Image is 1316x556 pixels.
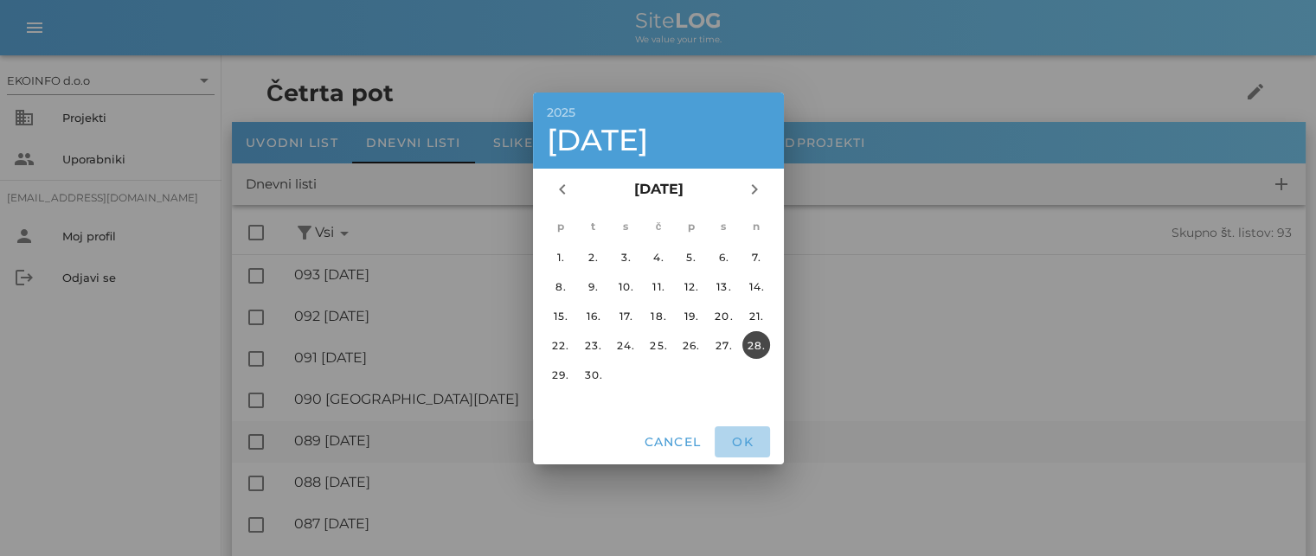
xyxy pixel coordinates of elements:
[552,179,573,200] i: chevron_left
[739,174,770,205] button: Naslednji mesec
[626,172,690,207] button: [DATE]
[742,250,770,263] div: 7.
[610,212,641,241] th: s
[677,309,704,322] div: 19.
[579,309,607,322] div: 16.
[643,212,674,241] th: č
[644,331,671,359] button: 25.
[546,331,574,359] button: 22.
[1229,473,1316,556] div: Pripomoček za klepet
[547,106,770,118] div: 2025
[1229,473,1316,556] iframe: Chat Widget
[709,279,737,292] div: 13.
[644,338,671,351] div: 25.
[644,302,671,329] button: 18.
[677,243,704,271] button: 5.
[677,302,704,329] button: 19.
[643,434,701,450] span: Cancel
[547,125,770,155] div: [DATE]
[546,243,574,271] button: 1.
[612,302,639,329] button: 17.
[612,250,639,263] div: 3.
[709,272,737,300] button: 13.
[675,212,706,241] th: p
[579,331,607,359] button: 23.
[612,279,639,292] div: 10.
[677,331,704,359] button: 26.
[636,426,708,457] button: Cancel
[546,279,574,292] div: 8.
[742,309,770,322] div: 21.
[677,272,704,300] button: 12.
[579,272,607,300] button: 9.
[579,279,607,292] div: 9.
[644,243,671,271] button: 4.
[677,338,704,351] div: 26.
[742,243,770,271] button: 7.
[612,272,639,300] button: 10.
[546,367,574,380] div: 29.
[715,426,770,457] button: OK
[709,309,737,322] div: 20.
[644,309,671,322] div: 18.
[546,250,574,263] div: 1.
[722,434,763,450] span: OK
[677,279,704,292] div: 12.
[709,250,737,263] div: 6.
[579,361,607,388] button: 30.
[579,367,607,380] div: 30.
[546,338,574,351] div: 22.
[742,302,770,329] button: 21.
[709,338,737,351] div: 27.
[742,272,770,300] button: 14.
[579,243,607,271] button: 2.
[612,309,639,322] div: 17.
[546,309,574,322] div: 15.
[612,331,639,359] button: 24.
[742,338,770,351] div: 28.
[742,279,770,292] div: 14.
[579,338,607,351] div: 23.
[547,174,578,205] button: Prejšnji mesec
[579,250,607,263] div: 2.
[579,302,607,329] button: 16.
[546,302,574,329] button: 15.
[709,243,737,271] button: 6.
[709,331,737,359] button: 27.
[644,250,671,263] div: 4.
[708,212,739,241] th: s
[612,338,639,351] div: 24.
[741,212,772,241] th: n
[744,179,765,200] i: chevron_right
[709,302,737,329] button: 20.
[546,272,574,300] button: 8.
[545,212,576,241] th: p
[742,331,770,359] button: 28.
[677,250,704,263] div: 5.
[644,272,671,300] button: 11.
[612,243,639,271] button: 3.
[577,212,608,241] th: t
[644,279,671,292] div: 11.
[546,361,574,388] button: 29.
